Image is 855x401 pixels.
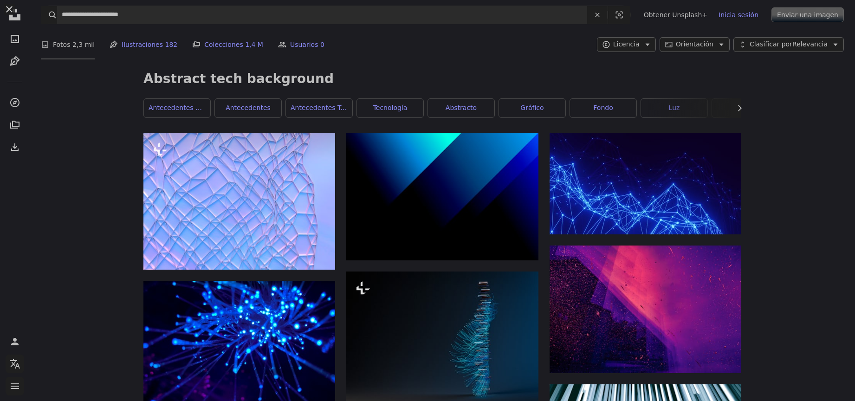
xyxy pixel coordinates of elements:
[499,99,565,117] a: gráfico
[6,355,24,373] button: Idioma
[750,40,828,49] span: Relevancia
[570,99,636,117] a: fondo
[6,116,24,134] a: Colecciones
[346,133,538,260] img: Fondo de pantalla digital azul y negro
[143,197,335,205] a: Un fondo abstracto azul con líneas y formas
[41,6,631,24] form: Encuentra imágenes en todo el sitio
[41,6,57,24] button: Buscar en Unsplash
[597,37,656,52] button: Licencia
[428,99,494,117] a: abstracto
[712,99,778,117] a: azul
[6,138,24,156] a: Historial de descargas
[641,99,707,117] a: luz
[733,37,844,52] button: Clasificar porRelevancia
[215,99,281,117] a: antecedentes
[638,7,713,22] a: Obtener Unsplash+
[771,7,844,22] button: Enviar una imagen
[587,6,608,24] button: Borrar
[245,39,263,50] span: 1,4 M
[731,99,741,117] button: desplazar lista a la derecha
[550,179,741,188] a: a blue background with lines and dots
[6,93,24,112] a: Explorar
[750,40,792,48] span: Clasificar por
[192,30,263,59] a: Colecciones 1,4 M
[608,6,630,24] button: Búsqueda visual
[6,332,24,351] a: Iniciar sesión / Registrarse
[346,192,538,200] a: Fondo de pantalla digital azul y negro
[143,133,335,270] img: Un fondo abstracto azul con líneas y formas
[144,99,210,117] a: Antecedentes abstractos
[676,40,713,48] span: Orientación
[286,99,352,117] a: Antecedentes tecnológicos
[143,71,741,87] h1: Abstract tech background
[320,39,324,50] span: 0
[6,52,24,71] a: Ilustraciones
[6,30,24,48] a: Fotos
[713,7,764,22] a: Inicia sesión
[278,30,324,59] a: Usuarios 0
[143,349,335,357] a: Fondo de pantalla digital de luz púrpura y azul
[613,40,640,48] span: Licencia
[6,377,24,395] button: Menú
[346,335,538,343] a: Una torre muy alta con muchas luces
[165,39,177,50] span: 182
[357,99,423,117] a: Tecnología
[550,305,741,313] a: papel pintado rosa y negro
[660,37,730,52] button: Orientación
[550,246,741,373] img: papel pintado rosa y negro
[550,133,741,234] img: a blue background with lines and dots
[110,30,177,59] a: Ilustraciones 182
